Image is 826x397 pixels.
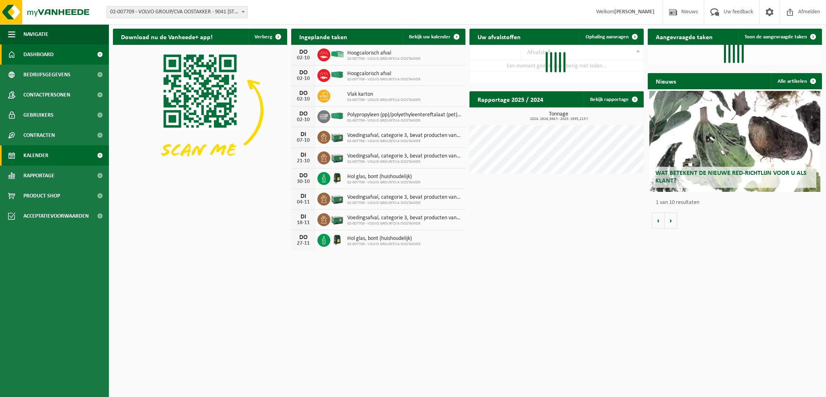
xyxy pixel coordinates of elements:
[295,69,311,76] div: DO
[347,153,461,160] span: Voedingsafval, categorie 3, bevat producten van dierlijke oorsprong, kunststof v...
[295,117,311,123] div: 02-10
[295,152,311,158] div: DI
[584,91,643,107] a: Bekijk rapportage
[409,34,451,40] span: Bekijk uw kalender
[295,172,311,179] div: DO
[295,234,311,241] div: DO
[330,212,344,226] img: PB-LB-0680-HPE-GN-01
[469,29,529,44] h2: Uw afvalstoffen
[295,214,311,220] div: DI
[347,242,420,247] span: 02-007709 - VOLVO GROUP/CVA OOSTAKKER
[648,29,721,44] h2: Aangevraagde taken
[295,138,311,143] div: 07-10
[113,29,221,44] h2: Download nu de Vanheede+ app!
[347,112,461,118] span: Polypropyleen (pp)/polyethyleentereftalaat (pet) spanbanden
[295,90,311,97] div: DO
[330,171,344,185] img: CR-HR-1C-1000-PES-01
[291,29,355,44] h2: Ingeplande taken
[771,73,821,89] a: Alle artikelen
[347,201,461,206] span: 02-007709 - VOLVO GROUP/CVA OOSTAKKER
[23,206,89,226] span: Acceptatievoorwaarden
[648,73,684,89] h2: Nieuws
[295,220,311,226] div: 18-11
[23,85,70,105] span: Contactpersonen
[655,170,807,184] span: Wat betekent de nieuwe RED-richtlijn voor u als klant?
[295,158,311,164] div: 21-10
[295,55,311,61] div: 02-10
[347,221,461,226] span: 02-007709 - VOLVO GROUP/CVA OOSTAKKER
[347,160,461,164] span: 02-007709 - VOLVO GROUP/CVA OOSTAKKER
[745,34,807,40] span: Toon de aangevraagde taken
[23,145,48,166] span: Kalender
[330,50,344,58] img: HK-XP-30-GN-00
[347,194,461,201] span: Voedingsafval, categorie 3, bevat producten van dierlijke oorsprong, kunststof v...
[330,112,344,120] img: HK-XC-40-GN-00
[649,91,820,192] a: Wat betekent de nieuwe RED-richtlijn voor u als klant?
[248,29,286,45] button: Verberg
[330,191,344,205] img: PB-LB-0680-HPE-GN-01
[586,34,629,40] span: Ophaling aanvragen
[347,132,461,139] span: Voedingsafval, categorie 3, bevat producten van dierlijke oorsprong, kunststof v...
[295,200,311,205] div: 04-11
[347,139,461,144] span: 02-007709 - VOLVO GROUP/CVA OOSTAKKER
[330,130,344,143] img: PB-LB-0680-HPE-GN-01
[330,71,344,78] img: HK-XC-40-GN-00
[23,186,60,206] span: Product Shop
[295,241,311,246] div: 27-11
[347,50,420,57] span: Hoogcalorisch afval
[295,193,311,200] div: DI
[347,91,420,98] span: Vlak karton
[656,200,818,206] p: 1 van 10 resultaten
[614,9,655,15] strong: [PERSON_NAME]
[23,44,54,65] span: Dashboard
[347,71,420,77] span: Hoogcalorisch afval
[347,57,420,61] span: 02-007709 - VOLVO GROUP/CVA OOSTAKKER
[347,235,420,242] span: Hol glas, bont (huishoudelijk)
[23,166,54,186] span: Rapportage
[347,180,420,185] span: 02-007709 - VOLVO GROUP/CVA OOSTAKKER
[23,65,71,85] span: Bedrijfsgegevens
[295,49,311,55] div: DO
[330,233,344,246] img: CR-HR-1C-1000-PES-01
[347,174,420,180] span: Hol glas, bont (huishoudelijk)
[347,118,461,123] span: 02-007709 - VOLVO GROUP/CVA OOSTAKKER
[579,29,643,45] a: Ophaling aanvragen
[295,179,311,185] div: 30-10
[106,6,248,18] span: 02-007709 - VOLVO GROUP/CVA OOSTAKKER - 9041 OOSTAKKER, SMALLEHEERWEG 31
[23,125,55,145] span: Contracten
[295,76,311,82] div: 02-10
[295,111,311,117] div: DO
[403,29,465,45] a: Bekijk uw kalender
[330,150,344,164] img: PB-LB-0680-HPE-GN-01
[254,34,272,40] span: Verberg
[347,98,420,103] span: 02-007709 - VOLVO GROUP/CVA OOSTAKKER
[652,212,665,229] button: Vorige
[347,77,420,82] span: 02-007709 - VOLVO GROUP/CVA OOSTAKKER
[469,91,551,107] h2: Rapportage 2025 / 2024
[473,111,644,121] h3: Tonnage
[23,24,48,44] span: Navigatie
[738,29,821,45] a: Toon de aangevraagde taken
[295,97,311,102] div: 02-10
[665,212,677,229] button: Volgende
[473,117,644,121] span: 2024: 2616,368 t - 2025: 1935,213 t
[107,6,247,18] span: 02-007709 - VOLVO GROUP/CVA OOSTAKKER - 9041 OOSTAKKER, SMALLEHEERWEG 31
[295,131,311,138] div: DI
[113,45,287,176] img: Download de VHEPlus App
[23,105,54,125] span: Gebruikers
[347,215,461,221] span: Voedingsafval, categorie 3, bevat producten van dierlijke oorsprong, kunststof v...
